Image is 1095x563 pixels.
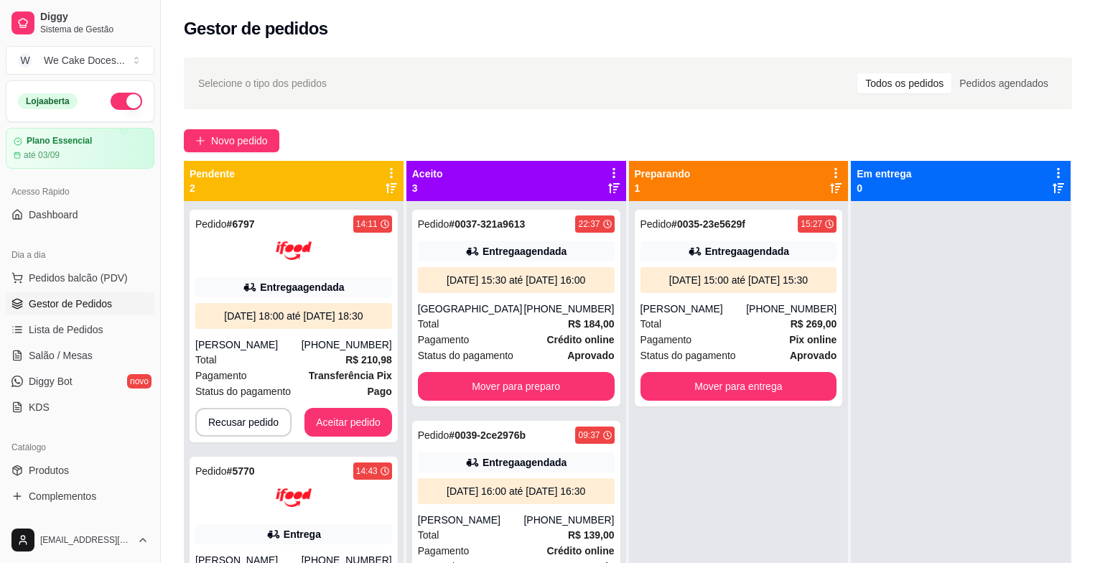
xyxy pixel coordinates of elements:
[6,485,154,508] a: Complementos
[635,167,691,181] p: Preparando
[578,429,600,441] div: 09:37
[29,271,128,285] span: Pedidos balcão (PDV)
[418,543,470,559] span: Pagamento
[190,181,235,195] p: 2
[40,534,131,546] span: [EMAIL_ADDRESS][DOMAIN_NAME]
[227,465,255,477] strong: # 5770
[6,318,154,341] a: Lista de Pedidos
[640,302,747,316] div: [PERSON_NAME]
[356,218,378,230] div: 14:11
[6,436,154,459] div: Catálogo
[227,218,255,230] strong: # 6797
[418,332,470,348] span: Pagamento
[6,6,154,40] a: DiggySistema de Gestão
[449,218,525,230] strong: # 0037-321a9613
[276,480,312,516] img: ifood
[578,218,600,230] div: 22:37
[211,133,268,149] span: Novo pedido
[345,354,392,366] strong: R$ 210,98
[276,233,312,269] img: ifood
[418,527,439,543] span: Total
[29,489,96,503] span: Complementos
[302,338,392,352] div: [PHONE_NUMBER]
[640,372,837,401] button: Mover para entrega
[568,529,615,541] strong: R$ 139,00
[418,372,615,401] button: Mover para preparo
[6,459,154,482] a: Produtos
[6,344,154,367] a: Salão / Mesas
[951,73,1056,93] div: Pedidos agendados
[746,302,837,316] div: [PHONE_NUMBER]
[309,370,392,381] strong: Transferência Pix
[6,128,154,169] a: Plano Essencialaté 03/09
[195,465,227,477] span: Pedido
[705,244,789,259] div: Entrega agendada
[791,318,837,330] strong: R$ 269,00
[29,208,78,222] span: Dashboard
[29,400,50,414] span: KDS
[790,350,837,361] strong: aprovado
[29,374,73,388] span: Diggy Bot
[857,181,911,195] p: 0
[304,408,392,437] button: Aceitar pedido
[6,203,154,226] a: Dashboard
[184,129,279,152] button: Novo pedido
[368,386,392,397] strong: Pago
[646,273,831,287] div: [DATE] 15:00 até [DATE] 15:30
[523,513,614,527] div: [PHONE_NUMBER]
[418,348,513,363] span: Status do pagamento
[190,167,235,181] p: Pendente
[195,218,227,230] span: Pedido
[640,316,662,332] span: Total
[483,455,567,470] div: Entrega agendada
[18,93,78,109] div: Loja aberta
[412,181,443,195] p: 3
[567,350,614,361] strong: aprovado
[418,513,524,527] div: [PERSON_NAME]
[640,348,736,363] span: Status do pagamento
[284,527,321,541] div: Entrega
[412,167,443,181] p: Aceito
[418,302,524,316] div: [GEOGRAPHIC_DATA]
[546,545,614,557] strong: Crédito online
[6,46,154,75] button: Select a team
[40,24,149,35] span: Sistema de Gestão
[44,53,125,68] div: We Cake Doces ...
[195,408,292,437] button: Recusar pedido
[6,523,154,557] button: [EMAIL_ADDRESS][DOMAIN_NAME]
[671,218,745,230] strong: # 0035-23e5629f
[356,465,378,477] div: 14:43
[195,136,205,146] span: plus
[195,368,247,383] span: Pagamento
[6,243,154,266] div: Dia a dia
[418,316,439,332] span: Total
[523,302,614,316] div: [PHONE_NUMBER]
[418,218,449,230] span: Pedido
[857,73,951,93] div: Todos os pedidos
[6,266,154,289] button: Pedidos balcão (PDV)
[18,53,32,68] span: W
[6,396,154,419] a: KDS
[6,292,154,315] a: Gestor de Pedidos
[195,352,217,368] span: Total
[40,11,149,24] span: Diggy
[640,218,672,230] span: Pedido
[29,322,103,337] span: Lista de Pedidos
[857,167,911,181] p: Em entrega
[260,280,344,294] div: Entrega agendada
[801,218,822,230] div: 15:27
[29,297,112,311] span: Gestor de Pedidos
[424,273,609,287] div: [DATE] 15:30 até [DATE] 16:00
[635,181,691,195] p: 1
[184,17,328,40] h2: Gestor de pedidos
[195,383,291,399] span: Status do pagamento
[568,318,615,330] strong: R$ 184,00
[449,429,526,441] strong: # 0039-2ce2976b
[789,334,837,345] strong: Pix online
[6,180,154,203] div: Acesso Rápido
[201,309,386,323] div: [DATE] 18:00 até [DATE] 18:30
[24,149,60,161] article: até 03/09
[418,429,449,441] span: Pedido
[29,348,93,363] span: Salão / Mesas
[27,136,92,146] article: Plano Essencial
